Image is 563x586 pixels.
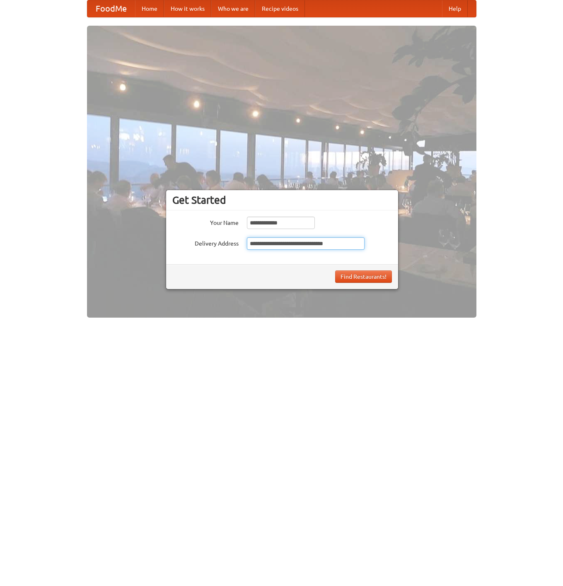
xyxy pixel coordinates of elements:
button: Find Restaurants! [335,270,392,283]
h3: Get Started [172,194,392,206]
a: Who we are [211,0,255,17]
a: Home [135,0,164,17]
a: Help [442,0,468,17]
a: Recipe videos [255,0,305,17]
label: Delivery Address [172,237,239,248]
label: Your Name [172,217,239,227]
a: How it works [164,0,211,17]
a: FoodMe [87,0,135,17]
